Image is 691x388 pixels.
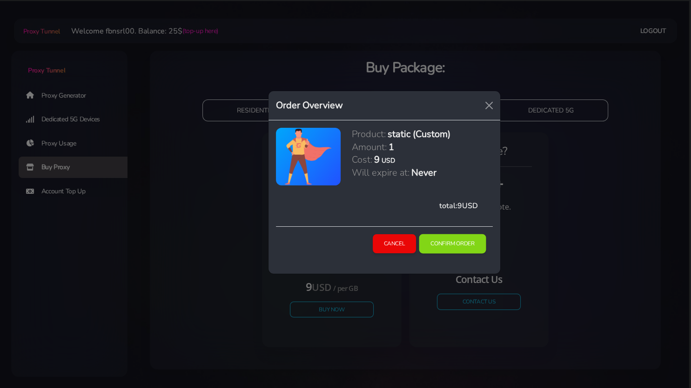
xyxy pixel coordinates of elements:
span: 9 [457,201,462,211]
button: Confirm Order [419,234,486,254]
h5: Product: [352,128,386,140]
h5: Amount: [352,141,387,153]
h5: Never [411,166,436,179]
h5: Will expire at: [352,166,409,179]
button: Close [482,98,496,113]
img: antenna.png [284,128,332,185]
h6: USD [382,156,395,165]
span: total: USD [439,201,478,211]
h5: Order Overview [276,99,343,112]
h5: static (Custom) [388,128,450,140]
h5: 9 [374,153,380,166]
h5: 1 [389,141,394,153]
iframe: Webchat Widget [646,343,679,376]
button: Cancel [373,234,416,253]
h5: Cost: [352,153,372,166]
